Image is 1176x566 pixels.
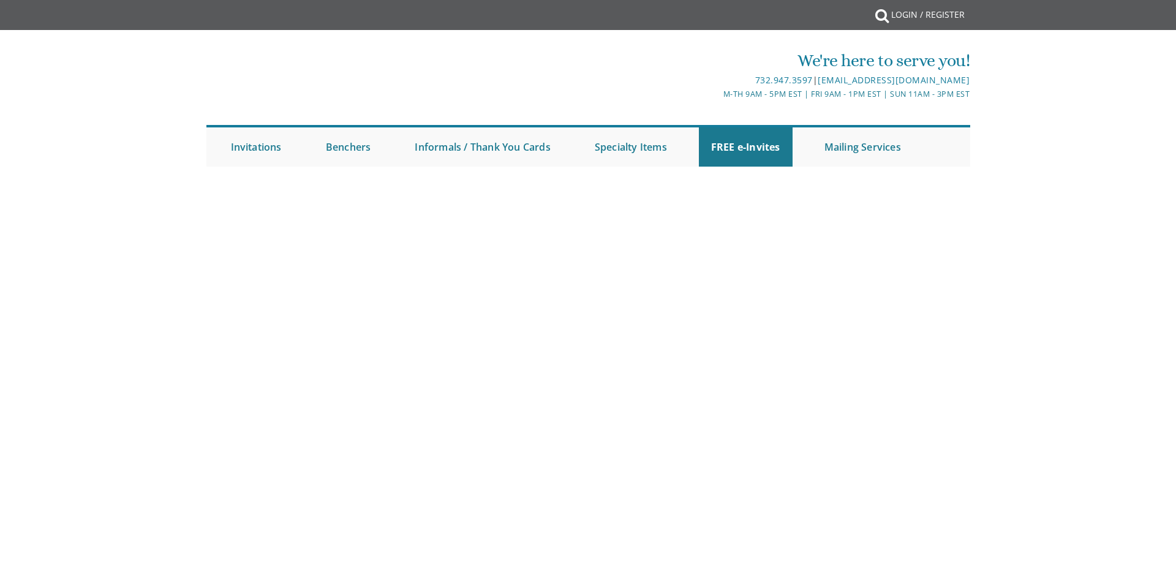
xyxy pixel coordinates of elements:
a: [EMAIL_ADDRESS][DOMAIN_NAME] [818,74,970,86]
a: Invitations [219,127,294,167]
a: Specialty Items [582,127,679,167]
div: We're here to serve you! [461,48,970,73]
div: | [461,73,970,88]
a: Benchers [314,127,383,167]
a: Informals / Thank You Cards [402,127,562,167]
a: Mailing Services [812,127,913,167]
div: M-Th 9am - 5pm EST | Fri 9am - 1pm EST | Sun 11am - 3pm EST [461,88,970,100]
a: FREE e-Invites [699,127,793,167]
a: 732.947.3597 [755,74,813,86]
